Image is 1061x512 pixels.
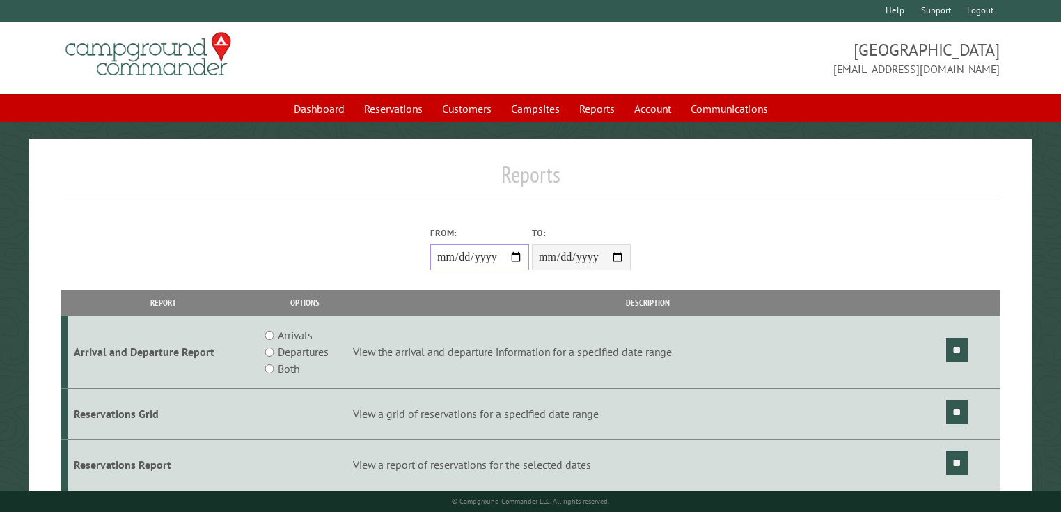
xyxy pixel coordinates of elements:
small: © Campground Commander LLC. All rights reserved. [452,497,609,506]
label: Arrivals [278,327,313,343]
label: Both [278,360,299,377]
img: Campground Commander [61,27,235,82]
label: Departures [278,343,329,360]
th: Options [259,290,352,315]
a: Reservations [356,95,431,122]
h1: Reports [61,161,1000,199]
th: Description [351,290,944,315]
a: Dashboard [285,95,353,122]
a: Customers [434,95,500,122]
a: Communications [682,95,776,122]
a: Reports [571,95,623,122]
td: View a report of reservations for the selected dates [351,439,944,490]
span: [GEOGRAPHIC_DATA] [EMAIL_ADDRESS][DOMAIN_NAME] [530,38,1000,77]
td: Reservations Report [68,439,259,490]
td: View a grid of reservations for a specified date range [351,389,944,440]
td: Arrival and Departure Report [68,316,259,389]
a: Campsites [503,95,568,122]
a: Account [626,95,679,122]
td: View the arrival and departure information for a specified date range [351,316,944,389]
label: To: [532,226,631,240]
td: Reservations Grid [68,389,259,440]
th: Report [68,290,259,315]
label: From: [430,226,529,240]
